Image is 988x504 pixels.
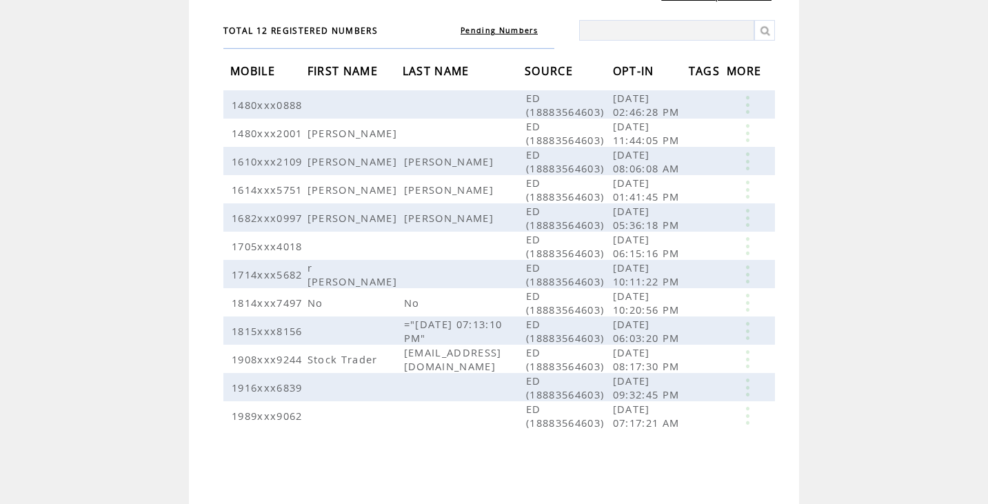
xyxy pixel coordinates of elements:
[526,374,607,401] span: ED (18883564603)
[232,381,306,394] span: 1916xxx6839
[232,183,306,196] span: 1614xxx5751
[232,98,306,112] span: 1480xxx0888
[232,324,306,338] span: 1815xxx8156
[613,204,683,232] span: [DATE] 05:36:18 PM
[308,352,381,366] span: Stock Trader
[613,119,683,147] span: [DATE] 11:44:05 PM
[613,60,658,85] span: OPT-IN
[404,296,423,310] span: No
[526,176,607,203] span: ED (18883564603)
[232,211,306,225] span: 1682xxx0997
[613,91,683,119] span: [DATE] 02:46:28 PM
[404,317,503,345] span: ="[DATE] 07:13:10 PM"
[232,296,306,310] span: 1814xxx7497
[526,402,607,430] span: ED (18883564603)
[403,60,473,85] span: LAST NAME
[526,261,607,288] span: ED (18883564603)
[308,126,401,140] span: [PERSON_NAME]
[308,60,381,85] span: FIRST NAME
[613,232,683,260] span: [DATE] 06:15:16 PM
[689,67,723,75] a: TAGS
[308,261,401,288] span: r [PERSON_NAME]
[232,268,306,281] span: 1714xxx5682
[613,402,683,430] span: [DATE] 07:17:21 AM
[461,26,538,35] a: Pending Numbers
[404,183,497,196] span: [PERSON_NAME]
[232,239,306,253] span: 1705xxx4018
[404,345,502,373] span: [EMAIL_ADDRESS][DOMAIN_NAME]
[526,289,607,316] span: ED (18883564603)
[223,25,378,37] span: TOTAL 12 REGISTERED NUMBERS
[613,289,683,316] span: [DATE] 10:20:56 PM
[308,67,381,75] a: FIRST NAME
[613,148,683,175] span: [DATE] 08:06:08 AM
[230,60,279,85] span: MOBILE
[526,345,607,373] span: ED (18883564603)
[404,154,497,168] span: [PERSON_NAME]
[526,119,607,147] span: ED (18883564603)
[727,60,765,85] span: MORE
[526,91,607,119] span: ED (18883564603)
[308,211,401,225] span: [PERSON_NAME]
[525,60,576,85] span: SOURCE
[232,352,306,366] span: 1908xxx9244
[308,154,401,168] span: [PERSON_NAME]
[613,317,683,345] span: [DATE] 06:03:20 PM
[689,60,723,85] span: TAGS
[404,211,497,225] span: [PERSON_NAME]
[308,296,327,310] span: No
[613,345,683,373] span: [DATE] 08:17:30 PM
[613,176,683,203] span: [DATE] 01:41:45 PM
[232,154,306,168] span: 1610xxx2109
[526,148,607,175] span: ED (18883564603)
[403,67,473,75] a: LAST NAME
[308,183,401,196] span: [PERSON_NAME]
[613,67,658,75] a: OPT-IN
[525,67,576,75] a: SOURCE
[613,261,683,288] span: [DATE] 10:11:22 PM
[526,204,607,232] span: ED (18883564603)
[526,317,607,345] span: ED (18883564603)
[613,374,683,401] span: [DATE] 09:32:45 PM
[232,126,306,140] span: 1480xxx2001
[526,232,607,260] span: ED (18883564603)
[230,67,279,75] a: MOBILE
[232,409,306,423] span: 1989xxx9062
